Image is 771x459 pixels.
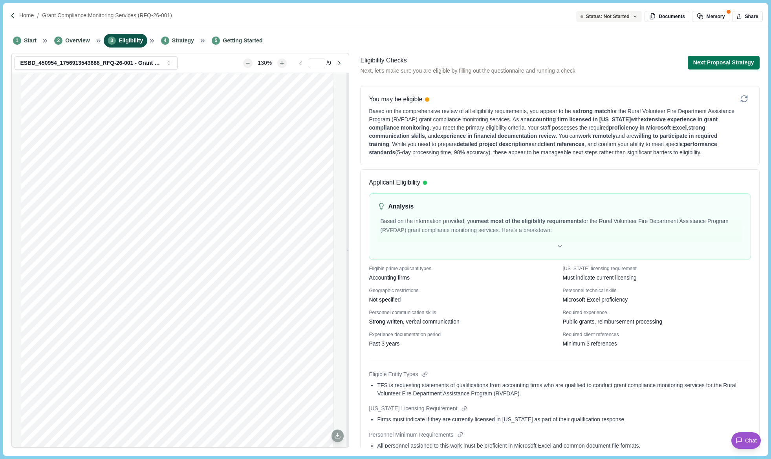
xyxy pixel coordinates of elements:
[67,303,293,309] span: The [US_STATE] A&M Forest Service “TFS” administers the RVFDAP, a complex, multi-
[67,360,269,366] span: existing staff capacity. This contract would be used only if internal capabilities are
[688,56,760,69] button: Next:Proposal Strategy
[67,346,287,352] span: In response to increased legislative appropriations and rising reimbursement volume, TFS
[67,212,310,218] span: Pursuant to Chapter 2254, Subchapter A, [US_STATE] Government Code, the [US_STATE] A&M
[67,275,90,282] span: Services.
[42,11,172,20] a: Grant Compliance Monitoring Services (RFQ-26-001)
[67,226,274,232] span: “Firm(s)” who are qualified to conduct grant compliance monitoring services for the
[161,135,194,142] span: RFQ-26-001
[34,12,42,19] img: Forward slash icon
[527,116,631,123] span: accounting firm licensed in [US_STATE]
[377,415,751,424] div: Firms must indicate if they are currently licensed in [US_STATE] as part of their qualification r...
[67,310,276,316] span: category grant program that supports approximately 1,474 volunteer fire departments
[369,265,557,272] div: Eligible prime applicant types
[369,340,399,348] div: Past 3 years
[67,240,269,246] span: pool of vendors to provide these services for TFS. Accounting Firms are invited to
[369,296,401,304] div: Not specified
[377,381,751,398] div: TFS is requesting statements of qualifications from accounting firms who are qualified to conduct...
[223,37,262,45] span: Getting Started
[369,431,453,439] span: Personnel Minimum Requirements
[541,141,584,147] span: client references
[172,37,194,45] span: Strategy
[332,59,346,68] button: Go to next page
[369,370,418,379] span: Eligible Entity Types
[67,197,91,204] span: this RFQ.
[563,318,663,326] div: Public grants, reimbursement processing
[67,317,275,324] span: across the state. The program provides pass-through funding for equipment, training,
[563,331,751,338] div: Required client references
[369,141,717,155] span: performance standards
[369,404,457,413] span: [US_STATE] Licensing Requirement
[254,59,276,67] div: 130%
[576,108,611,114] span: strong match
[19,11,34,20] a: Home
[67,190,279,197] span: minimum scope of services required, and information to aid in preparing a response to
[65,37,90,45] span: Overview
[360,67,575,75] span: Next, let's make sure you are eligible by filling out the questionnaire and running a check
[67,395,252,401] span: under the RVFDAP. These personnel must be able to perform financial and
[67,261,280,267] span: Successfully qualified Firms will, under TFS coordination, work with key personnel to
[369,274,409,282] div: Accounting firms
[369,124,705,139] span: strong communication skills
[578,133,615,139] span: work remotely
[377,442,751,450] div: All personnel assigned to this work must be proficient in Microsoft Excel and common document fil...
[67,324,280,331] span: protective gear, fire trucks, and other needs critical to sustaining rural fire protection in
[563,274,637,282] div: Must indicate current licensing
[67,233,277,239] span: Rural Volunteer Fire Department Assistance Program “RVFDAP”. TFS may create a
[369,107,740,157] div: Based on the comprehensive review of all eligibility requirements, you appear to be a for the Rur...
[369,331,557,338] div: Experience documentation period
[293,59,307,68] button: Go to previous page
[369,287,557,294] div: Geographic restrictions
[13,37,21,45] span: 1
[380,217,739,235] div: Based on the information provided, you for the Rural Volunteer Fire Department Assistance Program...
[20,60,163,66] div: ESBD_450954_1756913543688_RFQ-26-001 - Grant Compliance Monitoring Services (2).pdf
[437,133,556,139] span: experience in financial documentation review
[54,37,62,45] span: 2
[108,37,116,45] span: 3
[388,202,414,212] h2: Analysis
[243,59,253,68] button: Zoom out
[67,381,286,387] span: The purpose of this RFQ is to identify a qualified Firm that can provide trained personnel
[67,331,103,338] span: [US_STATE].
[67,388,274,394] span: to assist TFS with processing reimbursement requests submitted by fire departments
[115,160,213,166] span: OPENING DATE: [DATE] 2:00 P.M.
[106,148,248,154] span: GRANT COMPLIANCE MONITORING SERVICES
[563,287,751,294] div: Personnel technical skills
[119,37,143,45] span: Eligibility
[369,133,717,147] span: willing to participate in required training
[369,309,557,316] div: Personnel communication skills
[143,126,213,132] span: Request For Qualifications
[563,296,628,304] div: Microsoft Excel proficiency
[21,73,340,447] div: grid
[67,289,75,296] span: 1.0
[369,318,459,326] div: Strong written, verbal communication
[81,289,166,296] span: Who We Are / Service Objective
[67,409,273,415] span: departments, and ensure all reimbursement packages meet TFS requirements before
[476,218,582,224] span: meet most of the eligibility requirements
[15,56,178,70] button: ESBD_450954_1756913543688_RFQ-26-001 - Grant Compliance Monitoring Services (2).pdf
[67,353,284,359] span: is seeking to assess the potential value of contracting with a qualified vendor to augment
[67,402,272,408] span: administrative review of reimbursement documents, communicate directly with fire
[67,268,270,274] span: perform the contracted services/duties requested below under section 2.0, Scope of
[67,367,92,373] span: exceeded.
[67,184,263,190] span: This Request for Qualifications “RFQ” provides information on the request, the
[24,37,37,45] span: Start
[369,95,422,104] div: You may be eligible
[161,37,169,45] span: 4
[563,265,751,272] div: [US_STATE] licensing requirement
[369,116,718,131] span: extensive experience in grant compliance monitoring
[326,59,331,67] span: / 9
[124,111,247,118] span: [US_STATE] A&M FOREST SERVICE
[563,309,751,316] div: Required experience
[609,124,687,131] span: proficiency in Microsoft Excel
[67,416,128,422] span: submission for payment.
[67,219,278,225] span: Forest Service “TFS” is requesting statements of qualifications from accounting firms
[731,432,761,449] button: Chat
[9,12,16,19] img: Forward slash icon
[212,37,220,45] span: 5
[369,178,420,188] h3: Applicant Eligibility
[360,56,575,66] div: Eligibility Checks
[67,247,227,253] span: submit written qualifications for possible selection consideration.
[745,437,757,445] span: Chat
